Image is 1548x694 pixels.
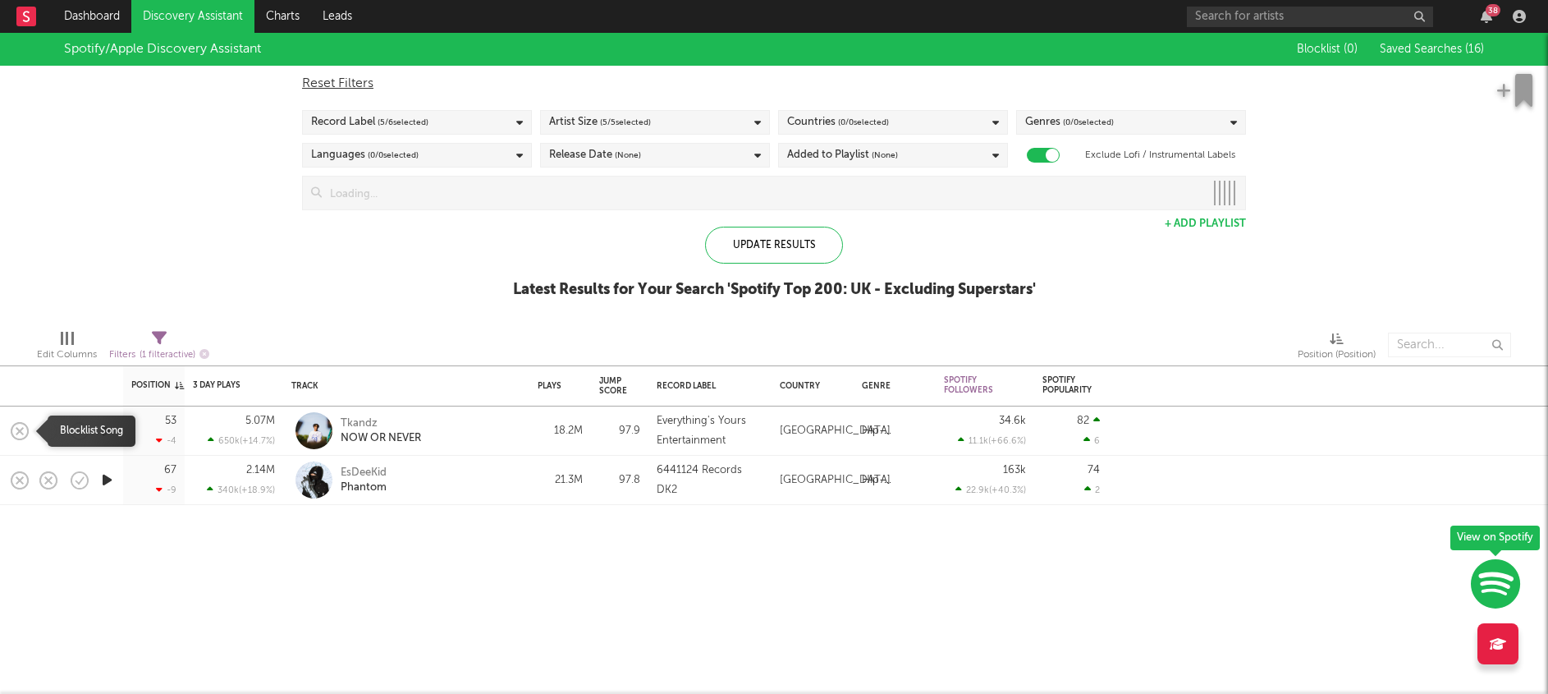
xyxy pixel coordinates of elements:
div: -4 [156,435,176,446]
div: 97.9 [599,421,640,441]
button: 38 [1481,10,1492,23]
div: Tkandz [341,416,421,431]
div: EsDeeKid [341,466,387,480]
span: Blocklist [1297,44,1358,55]
div: [GEOGRAPHIC_DATA] [780,471,891,490]
div: Genres [1025,113,1114,132]
div: Edit Columns [37,324,97,372]
div: 74 [1088,465,1100,476]
div: View on Spotify [1450,526,1540,550]
div: 18.2M [538,421,583,441]
div: 11.1k ( +66.6 % ) [958,435,1026,446]
div: 82 [1077,416,1089,426]
div: 340k ( +18.9 % ) [207,485,275,495]
a: TkandzNOW OR NEVER [341,416,421,446]
div: 22.9k ( +40.3 % ) [955,485,1026,495]
div: 21.3M [538,471,583,490]
div: Languages [311,145,419,165]
div: Release Date [549,145,641,165]
div: 3 Day Plays [193,380,250,390]
div: 5.07M [245,416,275,426]
div: Spotify Popularity [1042,375,1092,395]
div: Edit Columns [37,345,97,365]
span: ( 0 / 0 selected) [368,145,419,165]
span: ( 5 / 5 selected) [600,113,651,132]
div: 53 [165,416,176,426]
div: 163k [1003,465,1026,476]
div: 6 [1083,434,1100,446]
div: Phantom [341,480,387,495]
div: Hip-Hop/Rap [862,471,927,490]
div: Country [780,381,837,391]
div: Hip-Hop/Rap [862,421,927,441]
div: Spotify Followers [944,375,1001,395]
span: ( 1 filter active) [140,351,195,360]
input: Search for artists [1187,7,1433,27]
div: Genre [862,381,919,391]
label: Exclude Lofi / Instrumental Labels [1085,145,1235,165]
div: Filters [109,345,209,365]
div: Plays [538,381,561,391]
button: + Add Playlist [1165,218,1246,229]
div: 97.8 [599,471,640,490]
div: Track [291,381,513,391]
span: ( 0 ) [1344,44,1358,55]
span: Saved Searches [1380,44,1484,55]
span: (None) [872,145,898,165]
div: Position (Position) [1298,345,1376,365]
div: Record Label [657,381,755,391]
span: ( 0 / 0 selected) [838,113,889,132]
div: Position [131,380,184,390]
div: Jump Score [599,376,627,396]
span: ( 16 ) [1465,44,1484,55]
div: Filters(1 filter active) [109,324,209,372]
div: 67 [164,465,176,476]
div: 2.14M [246,465,275,476]
a: EsDeeKidPhantom [341,466,387,495]
div: Everything's Yours Entertainment [657,411,763,451]
span: ( 5 / 6 selected) [378,113,428,132]
input: Search... [1388,333,1511,357]
div: Artist Size [549,113,651,132]
div: Reset Filters [302,74,1246,94]
div: NOW OR NEVER [341,431,421,446]
div: 6441124 Records DK2 [657,461,763,500]
div: [GEOGRAPHIC_DATA] [780,421,891,441]
div: Added to Playlist [787,145,898,165]
div: 38 [1486,4,1500,16]
div: 650k ( +14.7 % ) [208,435,275,446]
div: Latest Results for Your Search ' Spotify Top 200: UK - Excluding Superstars ' [513,280,1036,300]
div: -9 [156,485,176,495]
div: Record Label [311,113,428,132]
input: Loading... [322,177,1204,209]
button: Saved Searches (16) [1375,43,1484,56]
div: 34.6k [999,416,1026,426]
div: Update Results [705,227,843,264]
div: Countries [787,113,889,132]
div: 2 [1084,484,1100,495]
div: Position (Position) [1298,324,1376,372]
span: (None) [615,145,641,165]
div: Spotify/Apple Discovery Assistant [64,39,261,59]
span: ( 0 / 0 selected) [1063,113,1114,132]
